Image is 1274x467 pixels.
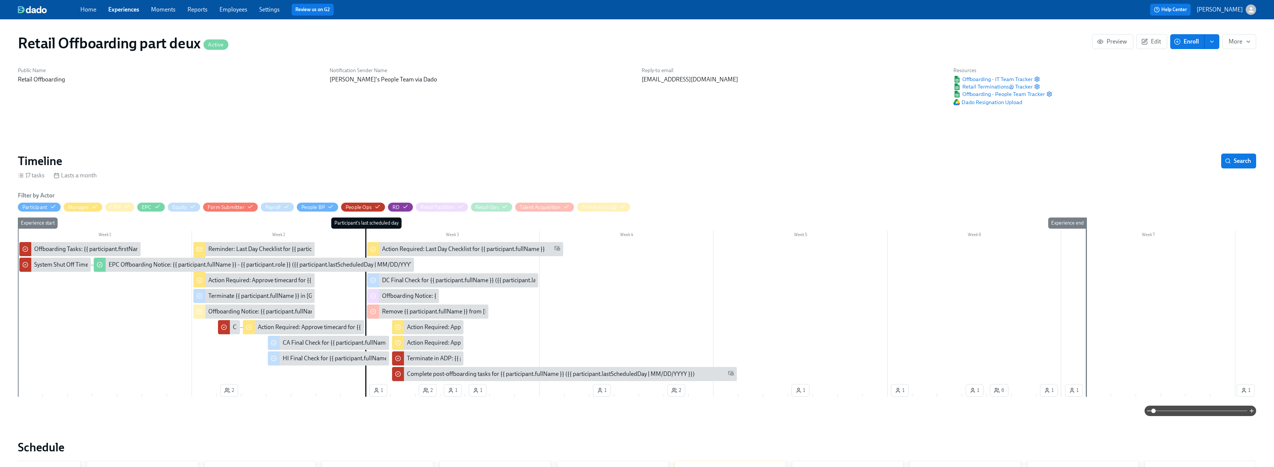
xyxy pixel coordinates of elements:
div: Experience end [1048,218,1087,229]
div: Hide CRM [110,204,121,211]
div: Week 4 [540,231,714,241]
div: CA Final Check for {{ participant.fullName }} ({{ participant.lastScheduledDay | MM/DD/YYYY }}) [283,339,524,347]
button: 1 [1065,384,1083,397]
div: Action Required: Last Day Checklist for {{ participant.fullName }} [367,242,563,256]
p: Retail Offboarding [18,75,321,84]
a: Google SheetRetail Terminations@ Tracker [953,83,1033,90]
h6: Public Name [18,67,321,74]
a: Experiences [108,6,139,13]
span: Preview [1098,38,1127,45]
img: Google Drive [953,99,960,105]
span: 2 [224,387,234,394]
span: 6 [994,387,1004,394]
span: 1 [1241,387,1251,394]
button: 1 [1040,384,1058,397]
span: Offboarding - People Team Tracker [953,90,1045,98]
div: Confirm HI Final Pay Timeline for {{ participant.fullName }} [218,320,240,334]
div: Confirm HI Final Pay Timeline for {{ participant.fullName }} [233,323,383,331]
div: 17 tasks [18,171,45,180]
div: Experience start [18,218,58,229]
button: Retail Facilities [416,203,468,212]
div: Hide Equity [172,204,187,211]
div: Offboarding Notice: {{ participant.fullName }} - {{ participant.role }} ({{ participant.lastSched... [193,305,315,319]
div: EPC Offboarding Notice: {{ participant.fullName }} - {{ participant.role }} ({{ participant.lastS... [94,258,414,272]
button: 2 [667,384,685,397]
div: Remove {{ participant.fullName }} from [PERSON_NAME] [382,307,529,316]
span: Work Email [554,245,560,254]
button: Talent Acquisition [515,203,574,212]
div: Participant's last scheduled day [331,218,402,229]
div: Action Required: Approve timecard for {{ participant.fullName }} on their last day [193,273,315,287]
div: Offboarding Notice: {{ participant.fullName }} - {{ participant.role }} ({{ participant.lastSched... [208,307,509,316]
button: 1 [593,384,611,397]
div: Action Required: Approve timecard for {{ participant.fullName }}'s last day [407,323,594,331]
a: Review us on G2 [295,6,330,13]
div: Remove {{ participant.fullName }} from [PERSON_NAME] [367,305,488,319]
div: Reminder: Last Day Checklist for {{ participant.fullName }} [208,245,356,253]
h6: Filter by Actor [18,191,55,200]
a: Google SheetOffboarding - IT Team Tracker [953,75,1033,83]
span: 1 [448,387,458,394]
div: Offboarding Tasks: {{ participant.firstName }} - ({{ participant.lastScheduledDay | MM/DD/YYYY }}) [19,242,141,256]
div: Reminder: Last Day Checklist for {{ participant.fullName }} [193,242,315,256]
h2: Schedule [18,440,1256,455]
span: Work Email [728,370,734,379]
a: Moments [151,6,176,13]
div: Terminate in ADP: {{ participant.firstName }} - {{ participant.role }} ({{ participant.lastSchedu... [392,351,463,365]
div: Hide Terminations@ [581,204,617,211]
div: Action Required: Approve timecard for {{ participant.fullName }} on their last day [208,276,412,284]
div: Action Required: Approve timecard for {{ participant.fullName }} by their last day [258,323,460,331]
span: 1 [970,387,979,394]
p: [PERSON_NAME]'s People Team via Dado [330,75,632,84]
img: Google Sheet [953,76,961,83]
span: 2 [671,387,681,394]
a: dado [18,6,80,13]
a: Settings [259,6,280,13]
div: Hide People Ops [346,204,372,211]
button: 1 [444,384,462,397]
span: 2 [423,387,433,394]
button: 2 [220,384,238,397]
img: Google Sheet [953,91,961,97]
button: Review us on G2 [292,4,334,16]
div: System Shut Off Time for {{ participant.fullName }} ({{ participant.lastScheduledDay | MM/DD/YYYY... [19,258,91,272]
button: Equity [168,203,200,212]
div: Lasts a month [54,171,97,180]
div: EPC Offboarding Notice: {{ participant.fullName }} - {{ participant.role }} ({{ participant.lastS... [109,261,421,269]
div: Offboarding Notice: {{ participant.fullName }} [367,289,439,303]
div: Hide People BP [301,204,325,211]
button: [PERSON_NAME] [1197,4,1256,15]
div: Hide Participant [22,204,47,211]
button: RD [388,203,413,212]
img: Google Sheet [953,83,961,90]
div: DC Final Check for {{ participant.fullName }} ({{ participant.lastScheduledDay | MM/DD/YYYY }}) [382,276,624,284]
button: 1 [966,384,983,397]
div: Hide Manager [68,204,89,211]
button: Help Center [1150,4,1191,16]
button: Preview [1092,34,1133,49]
div: Week 7 [1061,231,1235,241]
button: enroll [1204,34,1219,49]
button: People BP [297,203,338,212]
span: 1 [473,387,482,394]
span: Edit [1143,38,1161,45]
div: Terminate in ADP: {{ participant.firstName }} - {{ participant.role }} ({{ participant.lastSchedu... [407,354,705,363]
button: People Ops [341,203,385,212]
button: EPC [137,203,165,212]
button: 6 [990,384,1008,397]
div: Hide RD [392,204,399,211]
span: Search [1226,157,1251,165]
div: Offboarding Tasks: {{ participant.firstName }} - ({{ participant.lastScheduledDay | MM/DD/YYYY }}) [34,245,283,253]
button: Payroll [261,203,294,212]
div: Terminate {{ participant.fullName }} in [GEOGRAPHIC_DATA] [193,289,315,303]
div: Week 1 [18,231,192,241]
span: Retail Terminations@ Tracker [953,83,1033,90]
div: Hide Retail Facilities [420,204,454,211]
a: Edit [1136,34,1167,49]
p: [PERSON_NAME] [1197,6,1243,14]
div: Offboarding Notice: {{ participant.fullName }} [382,292,498,300]
button: 1 [792,384,809,397]
span: Enroll [1175,38,1199,45]
div: Week 6 [888,231,1062,241]
div: Hide Retail Ops [475,204,499,211]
